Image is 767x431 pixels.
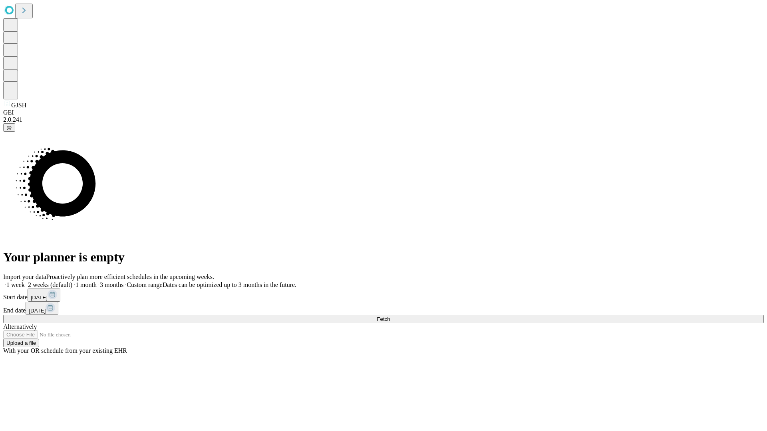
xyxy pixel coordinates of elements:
span: @ [6,125,12,130]
div: GEI [3,109,764,116]
span: Custom range [127,281,162,288]
button: [DATE] [28,289,60,302]
span: [DATE] [31,295,48,301]
span: Proactively plan more efficient schedules in the upcoming weeks. [46,273,214,280]
span: Dates can be optimized up to 3 months in the future. [163,281,296,288]
button: @ [3,123,15,132]
button: [DATE] [26,302,58,315]
span: 1 month [76,281,97,288]
span: Alternatively [3,323,37,330]
span: [DATE] [29,308,46,314]
span: With your OR schedule from your existing EHR [3,347,127,354]
button: Upload a file [3,339,39,347]
span: Fetch [377,316,390,322]
h1: Your planner is empty [3,250,764,265]
span: Import your data [3,273,46,280]
div: Start date [3,289,764,302]
div: End date [3,302,764,315]
button: Fetch [3,315,764,323]
span: 1 week [6,281,25,288]
span: GJSH [11,102,26,109]
span: 3 months [100,281,123,288]
span: 2 weeks (default) [28,281,72,288]
div: 2.0.241 [3,116,764,123]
